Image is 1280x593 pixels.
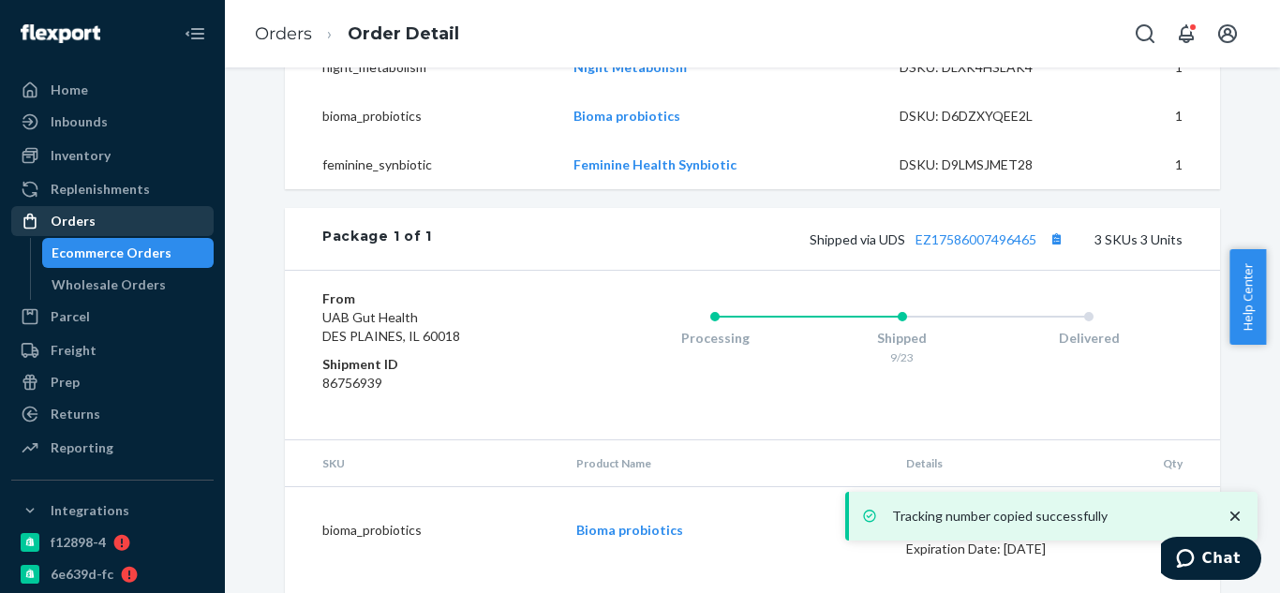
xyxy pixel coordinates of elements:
[21,24,100,43] img: Flexport logo
[11,496,214,526] button: Integrations
[995,329,1183,348] div: Delivered
[11,75,214,105] a: Home
[1044,227,1068,251] button: Copy tracking number
[51,565,113,584] div: 6e639d-fc
[322,374,546,393] dd: 86756939
[1097,487,1220,574] td: 1
[51,438,113,457] div: Reporting
[11,107,214,137] a: Inbounds
[322,309,460,344] span: UAB Gut Health DES PLAINES, IL 60018
[51,341,97,360] div: Freight
[900,107,1076,126] div: DSKU: D6DZXYQEE2L
[285,141,558,189] td: feminine_synbiotic
[240,7,474,62] ol: breadcrumbs
[573,156,737,172] a: Feminine Health Synbiotic
[11,559,214,589] a: 6e639d-fc
[576,522,683,538] a: Bioma probiotics
[906,540,1082,558] div: Expiration Date: [DATE]
[1168,15,1205,52] button: Open notifications
[11,433,214,463] a: Reporting
[1091,92,1220,141] td: 1
[52,244,171,262] div: Ecommerce Orders
[11,174,214,204] a: Replenishments
[255,23,312,44] a: Orders
[900,58,1076,77] div: DSKU: DLXK4HSLAK4
[809,329,996,348] div: Shipped
[51,501,129,520] div: Integrations
[51,405,100,423] div: Returns
[900,156,1076,174] div: DSKU: D9LMSJMET28
[1161,537,1261,584] iframe: Opens a widget where you can chat to one of our agents
[51,112,108,131] div: Inbounds
[11,399,214,429] a: Returns
[348,23,459,44] a: Order Detail
[11,367,214,397] a: Prep
[915,231,1036,247] a: EZ17586007496465
[1091,141,1220,189] td: 1
[322,227,432,251] div: Package 1 of 1
[1097,440,1220,487] th: Qty
[42,238,215,268] a: Ecommerce Orders
[51,81,88,99] div: Home
[42,270,215,300] a: Wholesale Orders
[810,231,1068,247] span: Shipped via UDS
[561,440,891,487] th: Product Name
[285,487,561,574] td: bioma_probiotics
[892,507,1207,526] p: Tracking number copied successfully
[285,440,561,487] th: SKU
[11,527,214,557] a: f12898-4
[51,533,106,552] div: f12898-4
[1229,249,1266,345] button: Help Center
[51,307,90,326] div: Parcel
[621,329,809,348] div: Processing
[809,349,996,365] div: 9/23
[322,355,546,374] dt: Shipment ID
[891,440,1097,487] th: Details
[11,141,214,170] a: Inventory
[51,180,150,199] div: Replenishments
[11,302,214,332] a: Parcel
[432,227,1183,251] div: 3 SKUs 3 Units
[1226,507,1244,526] svg: close toast
[51,146,111,165] div: Inventory
[322,289,546,308] dt: From
[1209,15,1246,52] button: Open account menu
[1126,15,1164,52] button: Open Search Box
[11,335,214,365] a: Freight
[11,206,214,236] a: Orders
[51,212,96,230] div: Orders
[573,108,680,124] a: Bioma probiotics
[51,373,80,392] div: Prep
[52,275,166,294] div: Wholesale Orders
[176,15,214,52] button: Close Navigation
[285,92,558,141] td: bioma_probiotics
